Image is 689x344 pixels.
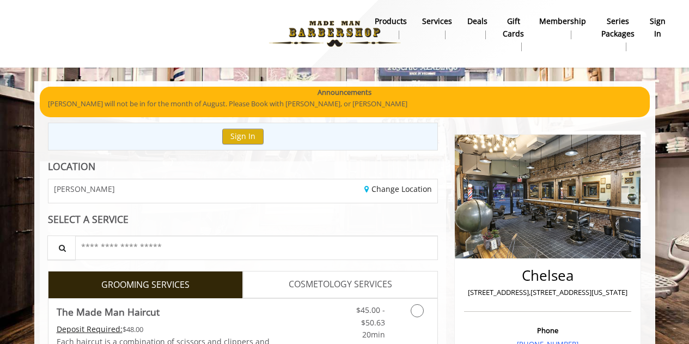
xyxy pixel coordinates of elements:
[594,14,642,54] a: Series packagesSeries packages
[467,327,629,334] h3: Phone
[422,15,452,27] b: Services
[467,268,629,283] h2: Chelsea
[495,14,532,54] a: Gift cardsgift cards
[362,329,385,340] span: 20min
[467,287,629,298] p: [STREET_ADDRESS],[STREET_ADDRESS][US_STATE]
[503,15,524,40] b: gift cards
[467,15,487,27] b: Deals
[460,14,495,42] a: DealsDeals
[364,184,432,194] a: Change Location
[48,160,95,173] b: LOCATION
[601,15,635,40] b: Series packages
[57,304,160,319] b: The Made Man Haircut
[532,14,594,42] a: MembershipMembership
[222,129,264,144] button: Sign In
[101,278,190,292] span: GROOMING SERVICES
[414,14,460,42] a: ServicesServices
[375,15,407,27] b: products
[367,14,414,42] a: Productsproducts
[47,236,76,260] button: Service Search
[642,14,673,42] a: sign insign in
[54,185,115,193] span: [PERSON_NAME]
[48,98,642,110] p: [PERSON_NAME] will not be in for the month of August. Please Book with [PERSON_NAME], or [PERSON_...
[650,15,666,40] b: sign in
[48,214,438,225] div: SELECT A SERVICE
[260,4,410,64] img: Made Man Barbershop Logo
[318,87,371,98] b: Announcements
[57,324,123,334] span: This service needs some Advance to be paid before we block your appointment
[57,323,276,335] div: $48.00
[289,277,392,292] span: COSMETOLOGY SERVICES
[356,305,385,327] span: $45.00 - $50.63
[539,15,586,27] b: Membership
